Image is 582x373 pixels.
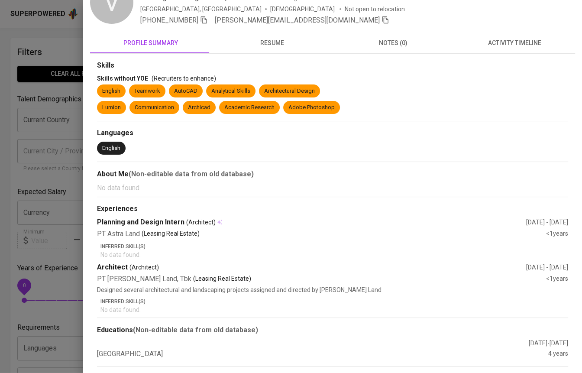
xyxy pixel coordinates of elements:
[193,274,251,284] p: (Leasing Real Estate)
[97,204,568,214] div: Experiences
[97,263,526,272] div: Architect
[338,38,449,49] span: notes (0)
[100,243,568,250] p: Inferred Skill(s)
[152,75,216,82] span: (Recruiters to enhance)
[97,128,568,138] div: Languages
[526,218,568,227] div: [DATE] - [DATE]
[133,326,258,334] b: (Non-editable data from old database)
[140,16,198,24] span: [PHONE_NUMBER]
[97,183,568,193] p: No data found.
[529,340,568,347] span: [DATE] - [DATE]
[186,218,216,227] span: (Architect)
[102,104,121,112] div: Lumion
[224,104,275,112] div: Academic Research
[97,229,546,239] div: PT Astra Land
[526,263,568,272] div: [DATE] - [DATE]
[102,87,120,95] div: English
[546,274,568,284] div: <1 years
[459,38,570,49] span: activity timeline
[546,229,568,239] div: <1 years
[100,298,568,305] p: Inferred Skill(s)
[97,75,148,82] span: Skills without YOE
[97,274,546,284] div: PT [PERSON_NAME] Land, Tbk
[102,144,120,152] div: English
[97,325,568,335] div: Educations
[345,5,405,13] p: Not open to relocation
[97,349,548,359] div: [GEOGRAPHIC_DATA]
[97,61,568,71] div: Skills
[142,229,200,239] p: (Leasing Real Estate)
[129,263,159,272] span: (Architect)
[140,5,262,13] div: [GEOGRAPHIC_DATA], [GEOGRAPHIC_DATA]
[97,285,568,294] p: Designed several architectural and landscaping projects assigned and directed by [PERSON_NAME] Land
[97,217,526,227] div: Planning and Design Intern
[135,104,174,112] div: Communication
[134,87,160,95] div: Teamwork
[100,305,568,314] p: No data found.
[217,38,327,49] span: resume
[174,87,197,95] div: AutoCAD
[548,349,568,359] div: 4 years
[211,87,250,95] div: Analytical Skills
[288,104,335,112] div: Adobe Photoshop
[95,38,206,49] span: profile summary
[97,169,568,179] div: About Me
[270,5,336,13] span: [DEMOGRAPHIC_DATA]
[215,16,380,24] span: [PERSON_NAME][EMAIL_ADDRESS][DOMAIN_NAME]
[100,250,568,259] p: No data found.
[129,170,254,178] b: (Non-editable data from old database)
[264,87,315,95] div: Architectural Design
[188,104,210,112] div: Archicad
